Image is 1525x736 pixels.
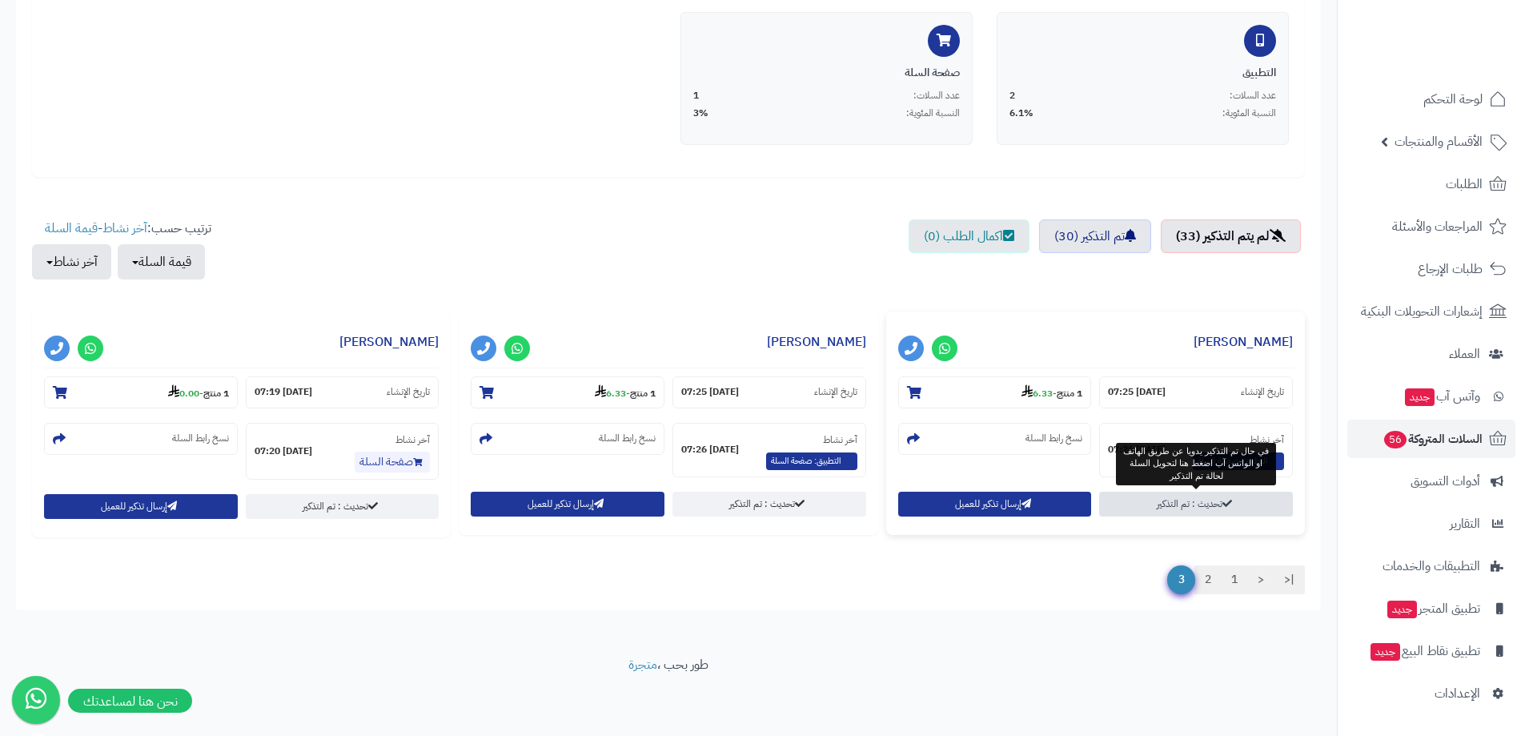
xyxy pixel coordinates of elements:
[1347,632,1515,670] a: تطبيق نقاط البيعجديد
[255,444,312,458] strong: [DATE] 07:20
[814,385,857,399] small: تاريخ الإنشاء
[595,386,626,400] strong: 6.33
[1347,420,1515,458] a: السلات المتروكة56
[898,423,1092,455] section: نسخ رابط السلة
[1387,601,1417,618] span: جديد
[172,432,229,445] small: نسخ رابط السلة
[693,65,960,81] div: صفحة السلة
[168,386,199,400] strong: 0.00
[1369,640,1480,662] span: تطبيق نقاط البيع
[1347,674,1515,713] a: الإعدادات
[913,89,960,103] span: عدد السلات:
[1446,173,1483,195] span: الطلبات
[693,89,699,103] span: 1
[1221,565,1248,594] a: 1
[767,332,866,352] a: [PERSON_NAME]
[1392,215,1483,238] span: المراجعات والأسئلة
[1386,597,1480,620] span: تطبيق المتجر
[681,385,739,399] strong: [DATE] 07:25
[898,376,1092,408] section: 1 منتج-6.33
[595,384,656,400] small: -
[1347,292,1515,331] a: إشعارات التحويلات البنكية
[1009,89,1015,103] span: 2
[599,432,656,445] small: نسخ رابط السلة
[1222,107,1276,120] span: النسبة المئوية:
[1250,432,1284,447] small: آخر نشاط
[766,452,857,470] span: التطبيق: صفحة السلة
[1194,565,1222,594] a: 2
[44,423,238,455] section: نسخ رابط السلة
[1347,250,1515,288] a: طلبات الإرجاع
[1108,385,1166,399] strong: [DATE] 07:25
[1347,165,1515,203] a: الطلبات
[1347,377,1515,416] a: وآتس آبجديد
[1108,443,1166,456] strong: [DATE] 07:26
[1403,385,1480,408] span: وآتس آب
[1021,384,1082,400] small: -
[1347,207,1515,246] a: المراجعات والأسئلة
[672,492,866,517] a: تحديث : تم التذكير
[102,219,147,238] a: آخر نشاط
[898,492,1092,517] button: إرسال تذكير للعميل
[246,494,439,519] a: تحديث : تم التذكير
[693,107,708,120] span: 3%
[387,385,430,399] small: تاريخ الإنشاء
[44,494,238,519] button: إرسال تذكير للعميل
[1099,492,1293,517] a: تحديث : تم التذكير
[32,244,111,280] button: آخر نشاط
[1449,343,1480,365] span: العملاء
[203,386,229,400] strong: 1 منتج
[1274,565,1305,594] a: |<
[1383,428,1483,450] span: السلات المتروكة
[1435,682,1480,705] span: الإعدادات
[471,423,664,455] section: نسخ رابط السلة
[1057,386,1082,400] strong: 1 منتج
[1025,432,1082,445] small: نسخ رابط السلة
[1347,547,1515,585] a: التطبيقات والخدمات
[44,376,238,408] section: 1 منتج-0.00
[823,432,857,447] small: آخر نشاط
[906,107,960,120] span: النسبة المئوية:
[1009,65,1276,81] div: التطبيق
[1039,219,1151,253] a: تم التذكير (30)
[1347,335,1515,373] a: العملاء
[255,385,312,399] strong: [DATE] 07:19
[1411,470,1480,493] span: أدوات التسويق
[909,219,1029,253] a: اكمال الطلب (0)
[1347,80,1515,119] a: لوحة التحكم
[681,443,739,456] strong: [DATE] 07:26
[118,244,205,280] button: قيمة السلة
[1194,332,1293,352] a: [PERSON_NAME]
[471,492,664,517] button: إرسال تذكير للعميل
[32,219,211,280] ul: ترتيب حسب: -
[355,452,430,473] a: صفحة السلة
[1230,89,1276,103] span: عدد السلات:
[1383,555,1480,577] span: التطبيقات والخدمات
[1241,385,1284,399] small: تاريخ الإنشاء
[1418,258,1483,280] span: طلبات الإرجاع
[1347,462,1515,501] a: أدوات التسويق
[1021,386,1053,400] strong: 6.33
[395,432,430,447] small: آخر نشاط
[45,219,98,238] a: قيمة السلة
[1450,513,1480,535] span: التقارير
[1395,131,1483,153] span: الأقسام والمنتجات
[339,332,439,352] a: [PERSON_NAME]
[1161,219,1301,253] a: لم يتم التذكير (33)
[168,384,229,400] small: -
[1384,431,1407,448] span: 56
[1116,443,1276,485] div: في حال تم التذكير يدويا عن طريق الهاتف او الواتس آب اضغط هنا لتحويل السلة لحالة تم التذكير
[1405,388,1435,406] span: جديد
[1009,107,1033,120] span: 6.1%
[628,655,657,674] a: متجرة
[1167,565,1195,594] span: 3
[1370,643,1400,661] span: جديد
[1347,589,1515,628] a: تطبيق المتجرجديد
[1347,505,1515,543] a: التقارير
[1247,565,1274,594] a: <
[1423,88,1483,111] span: لوحة التحكم
[471,376,664,408] section: 1 منتج-6.33
[630,386,656,400] strong: 1 منتج
[1361,300,1483,323] span: إشعارات التحويلات البنكية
